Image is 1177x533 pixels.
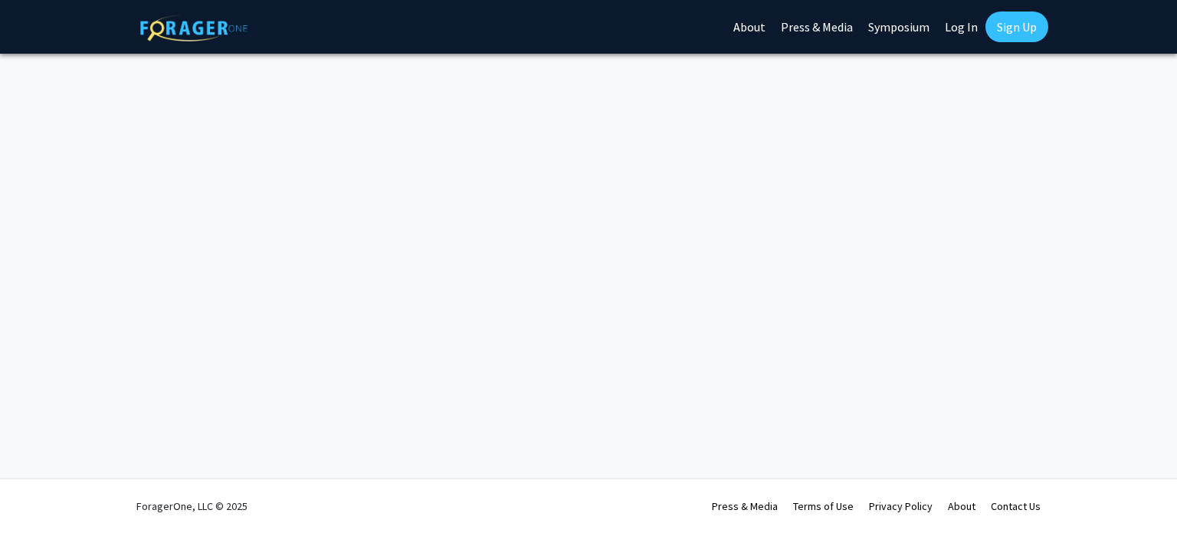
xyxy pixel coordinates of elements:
[869,499,933,513] a: Privacy Policy
[948,499,975,513] a: About
[140,15,248,41] img: ForagerOne Logo
[793,499,854,513] a: Terms of Use
[136,479,248,533] div: ForagerOne, LLC © 2025
[985,12,1048,42] a: Sign Up
[991,499,1041,513] a: Contact Us
[712,499,778,513] a: Press & Media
